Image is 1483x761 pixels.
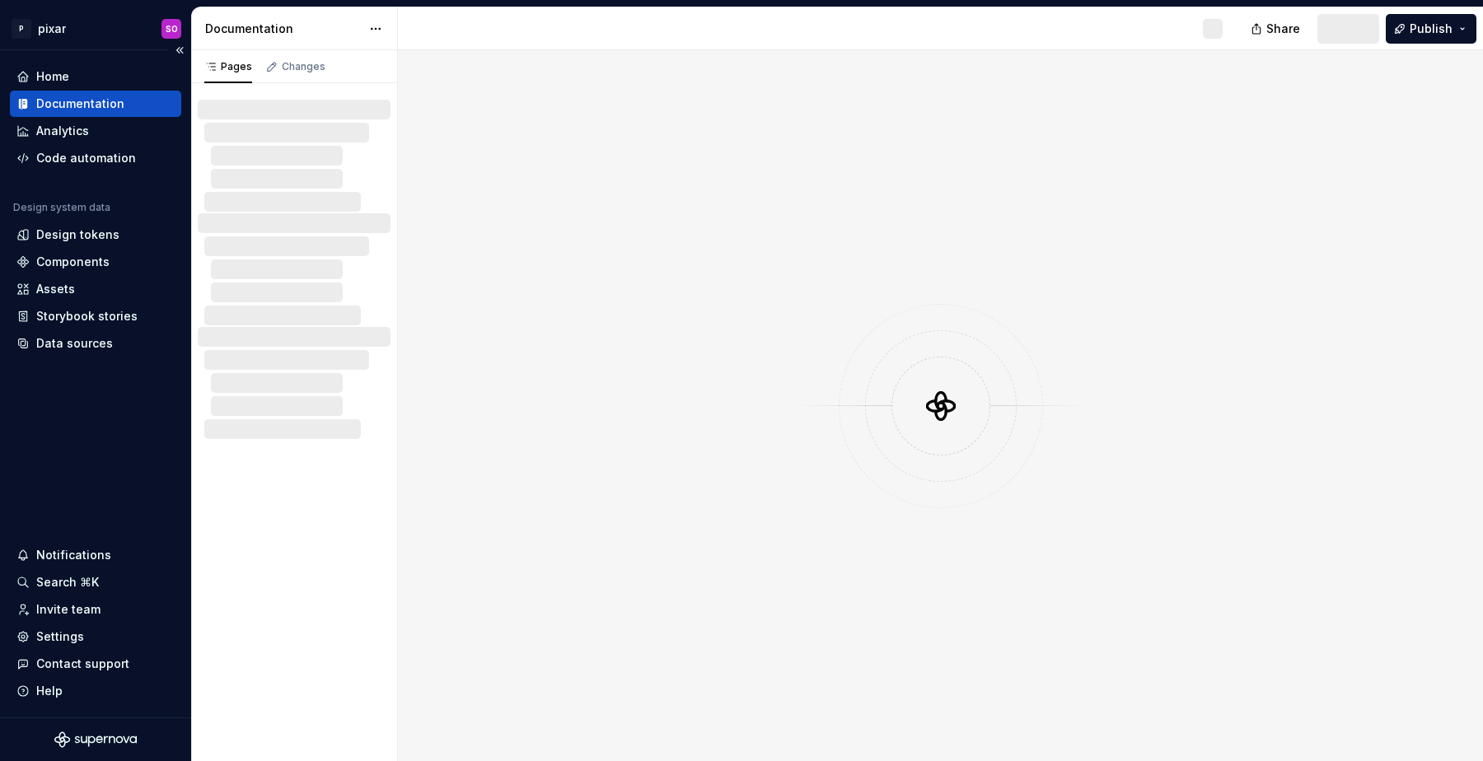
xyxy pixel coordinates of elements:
div: Design system data [13,201,110,214]
button: Publish [1386,14,1476,44]
div: Changes [282,60,325,73]
a: Design tokens [10,222,181,248]
div: Help [36,683,63,699]
div: Code automation [36,150,136,166]
a: Analytics [10,118,181,144]
div: SO [166,22,178,35]
svg: Supernova Logo [54,731,137,748]
div: Components [36,254,110,270]
a: Documentation [10,91,181,117]
div: pixar [38,21,66,37]
button: Search ⌘K [10,569,181,595]
div: Assets [36,281,75,297]
div: Notifications [36,547,111,563]
div: Documentation [36,96,124,112]
div: Pages [204,60,252,73]
div: Design tokens [36,226,119,243]
div: Invite team [36,601,101,618]
a: Components [10,249,181,275]
a: Home [10,63,181,90]
div: Contact support [36,656,129,672]
a: Assets [10,276,181,302]
button: Help [10,678,181,704]
div: Documentation [205,21,361,37]
button: Share [1242,14,1311,44]
div: Analytics [36,123,89,139]
div: Data sources [36,335,113,352]
button: Notifications [10,542,181,568]
span: Publish [1410,21,1453,37]
div: Home [36,68,69,85]
a: Settings [10,623,181,650]
span: Share [1266,21,1300,37]
button: Collapse sidebar [168,39,191,62]
div: P [12,19,31,39]
div: Storybook stories [36,308,138,324]
div: Search ⌘K [36,574,99,591]
button: PpixarSO [3,11,188,46]
a: Code automation [10,145,181,171]
a: Data sources [10,330,181,357]
button: Contact support [10,651,181,677]
div: Settings [36,628,84,645]
a: Invite team [10,596,181,623]
a: Storybook stories [10,303,181,329]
